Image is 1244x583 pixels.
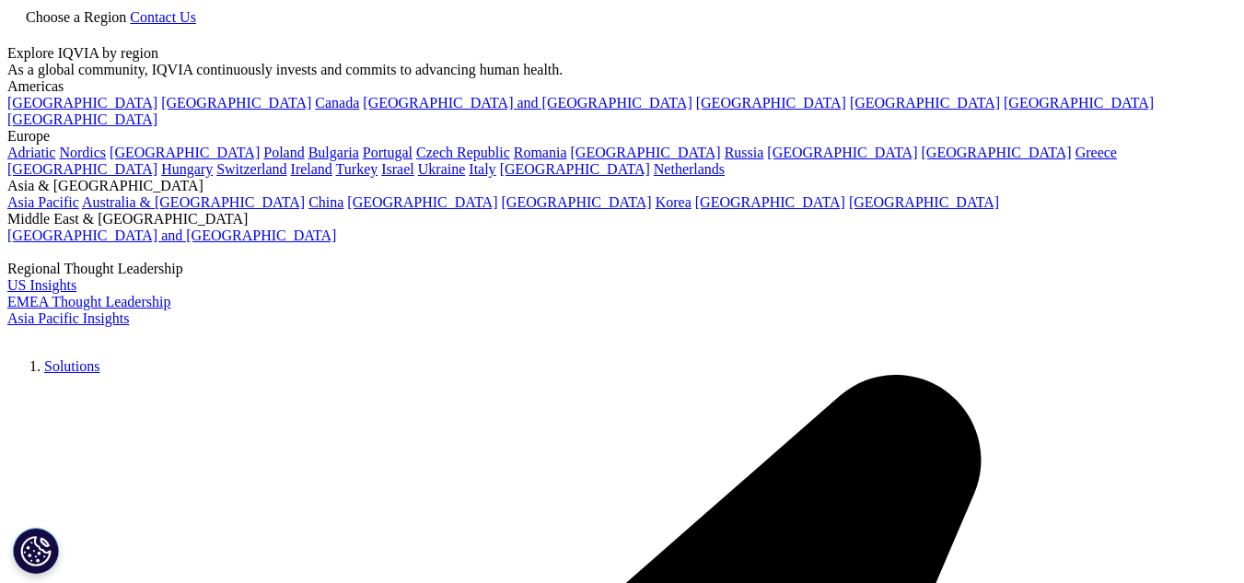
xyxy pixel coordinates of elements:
[308,145,359,160] a: Bulgaria
[7,78,1237,95] div: Americas
[695,194,845,210] a: [GEOGRAPHIC_DATA]
[7,161,157,177] a: [GEOGRAPHIC_DATA]
[418,161,466,177] a: Ukraine
[7,277,76,293] a: US Insights
[656,194,692,210] a: Korea
[216,161,286,177] a: Switzerland
[161,95,311,111] a: [GEOGRAPHIC_DATA]
[7,194,79,210] a: Asia Pacific
[696,95,846,111] a: [GEOGRAPHIC_DATA]
[500,161,650,177] a: [GEOGRAPHIC_DATA]
[363,145,413,160] a: Portugal
[363,95,692,111] a: [GEOGRAPHIC_DATA] and [GEOGRAPHIC_DATA]
[59,145,106,160] a: Nordics
[7,261,1237,277] div: Regional Thought Leadership
[725,145,764,160] a: Russia
[469,161,495,177] a: Italy
[416,145,510,160] a: Czech Republic
[381,161,414,177] a: Israel
[7,111,157,127] a: [GEOGRAPHIC_DATA]
[1004,95,1154,111] a: [GEOGRAPHIC_DATA]
[7,294,170,309] a: EMEA Thought Leadership
[347,194,497,210] a: [GEOGRAPHIC_DATA]
[850,95,1000,111] a: [GEOGRAPHIC_DATA]
[130,9,196,25] a: Contact Us
[7,145,55,160] a: Adriatic
[308,194,343,210] a: China
[7,128,1237,145] div: Europe
[849,194,999,210] a: [GEOGRAPHIC_DATA]
[654,161,725,177] a: Netherlands
[922,145,1072,160] a: [GEOGRAPHIC_DATA]
[44,358,99,374] a: Solutions
[7,95,157,111] a: [GEOGRAPHIC_DATA]
[82,194,305,210] a: Australia & [GEOGRAPHIC_DATA]
[7,62,1237,78] div: As a global community, IQVIA continuously invests and commits to advancing human health.
[514,145,567,160] a: Romania
[7,310,129,326] a: Asia Pacific Insights
[7,45,1237,62] div: Explore IQVIA by region
[315,95,359,111] a: Canada
[7,211,1237,227] div: Middle East & [GEOGRAPHIC_DATA]
[161,161,213,177] a: Hungary
[26,9,126,25] span: Choose a Region
[7,227,336,243] a: [GEOGRAPHIC_DATA] and [GEOGRAPHIC_DATA]
[336,161,378,177] a: Turkey
[263,145,304,160] a: Poland
[1075,145,1117,160] a: Greece
[571,145,721,160] a: [GEOGRAPHIC_DATA]
[291,161,332,177] a: Ireland
[110,145,260,160] a: [GEOGRAPHIC_DATA]
[7,178,1237,194] div: Asia & [GEOGRAPHIC_DATA]
[13,528,59,574] button: Cookie Settings
[502,194,652,210] a: [GEOGRAPHIC_DATA]
[767,145,917,160] a: [GEOGRAPHIC_DATA]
